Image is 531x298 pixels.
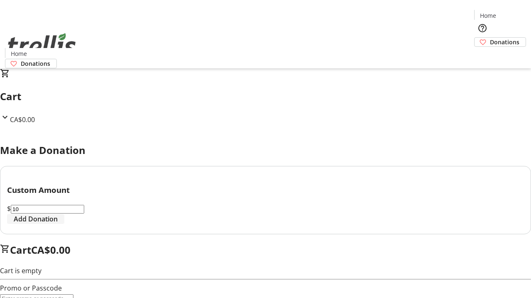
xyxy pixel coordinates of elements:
[490,38,519,46] span: Donations
[11,49,27,58] span: Home
[475,11,501,20] a: Home
[480,11,496,20] span: Home
[474,20,491,36] button: Help
[5,49,32,58] a: Home
[11,205,84,214] input: Donation Amount
[5,24,79,65] img: Orient E2E Organization Bl9wGeQ9no's Logo
[474,37,526,47] a: Donations
[14,214,58,224] span: Add Donation
[7,204,11,213] span: $
[7,184,524,196] h3: Custom Amount
[474,47,491,63] button: Cart
[5,59,57,68] a: Donations
[21,59,50,68] span: Donations
[7,214,64,224] button: Add Donation
[10,115,35,124] span: CA$0.00
[31,243,71,257] span: CA$0.00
